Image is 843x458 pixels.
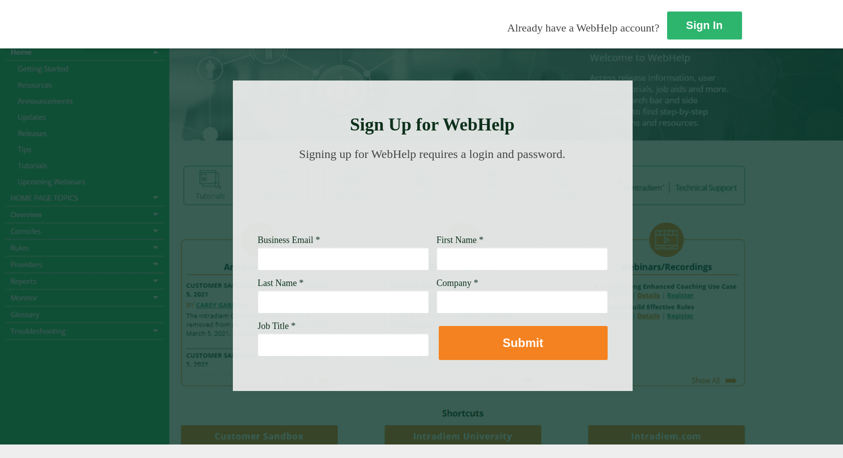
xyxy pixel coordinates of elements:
strong: Submit [503,336,543,349]
span: Business Email * [258,235,320,245]
span: Signing up for WebHelp requires a login and password. [299,147,566,160]
a: Sign In [667,11,742,39]
span: Last Name * [258,278,304,288]
button: Submit [439,326,608,360]
strong: Sign In [686,19,723,31]
span: Job Title * [258,321,296,331]
strong: Sign Up for WebHelp [350,114,515,134]
span: Company * [437,278,479,288]
img: Need Credentials? Sign up below. Have Credentials? Use the sign-in button. [264,171,602,221]
span: Already have a WebHelp account? [507,21,659,34]
span: First Name * [437,235,484,245]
